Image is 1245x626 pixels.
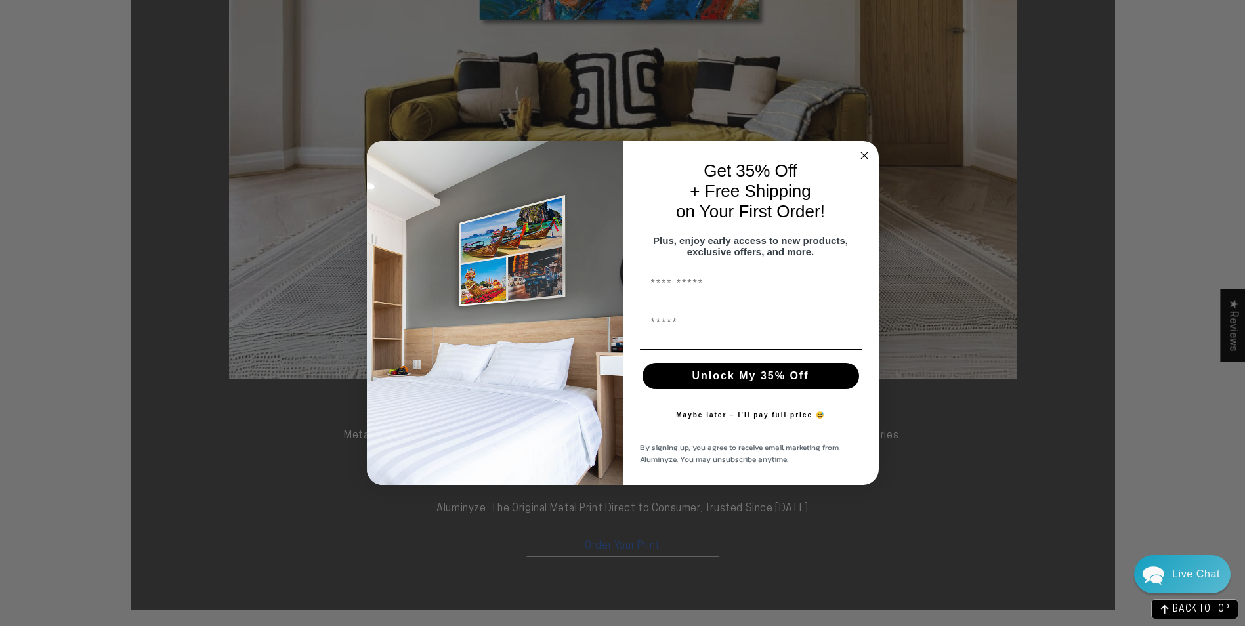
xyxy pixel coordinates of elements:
span: Get 35% Off [704,161,797,180]
img: 728e4f65-7e6c-44e2-b7d1-0292a396982f.jpeg [367,141,623,485]
span: on Your First Order! [676,201,825,221]
span: + Free Shipping [690,181,811,201]
span: BACK TO TOP [1173,605,1230,614]
button: Unlock My 35% Off [643,363,859,389]
span: By signing up, you agree to receive email marketing from Aluminyze. You may unsubscribe anytime. [640,442,839,465]
div: Chat widget toggle [1134,555,1231,593]
button: Close dialog [856,148,872,163]
img: underline [640,349,862,350]
div: Contact Us Directly [1172,555,1220,593]
button: Maybe later – I’ll pay full price 😅 [669,402,832,428]
span: Plus, enjoy early access to new products, exclusive offers, and more. [653,235,848,257]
